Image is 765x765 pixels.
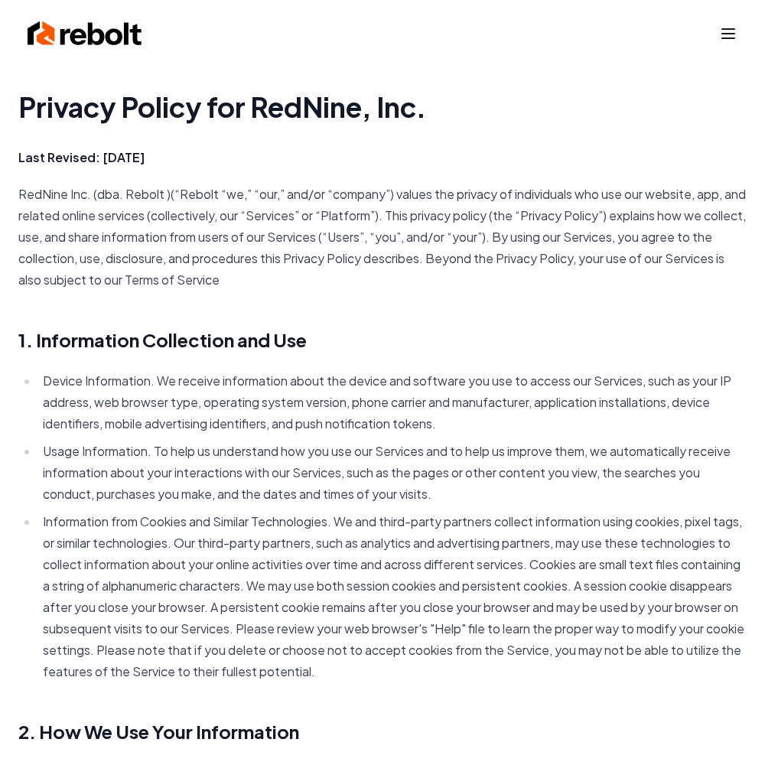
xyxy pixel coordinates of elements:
li: Usage Information. To help us understand how you use our Services and to help us improve them, we... [38,441,747,505]
li: Information from Cookies and Similar Technologies. We and third-party partners collect informatio... [38,511,747,682]
p: RedNine Inc. (dba. Rebolt )(“Rebolt “we,” “our,” and/or “company”) values the privacy of individu... [18,184,747,291]
img: Rebolt Logo [28,18,142,49]
button: Toggle mobile menu [719,24,737,43]
strong: Last Revised: [DATE] [18,149,145,165]
li: Device Information. We receive information about the device and software you use to access our Se... [38,370,747,435]
h2: 1. Information Collection and Use [18,327,747,352]
h1: Privacy Policy for RedNine, Inc. [18,92,747,122]
h2: 2. How We Use Your Information [18,719,747,744]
